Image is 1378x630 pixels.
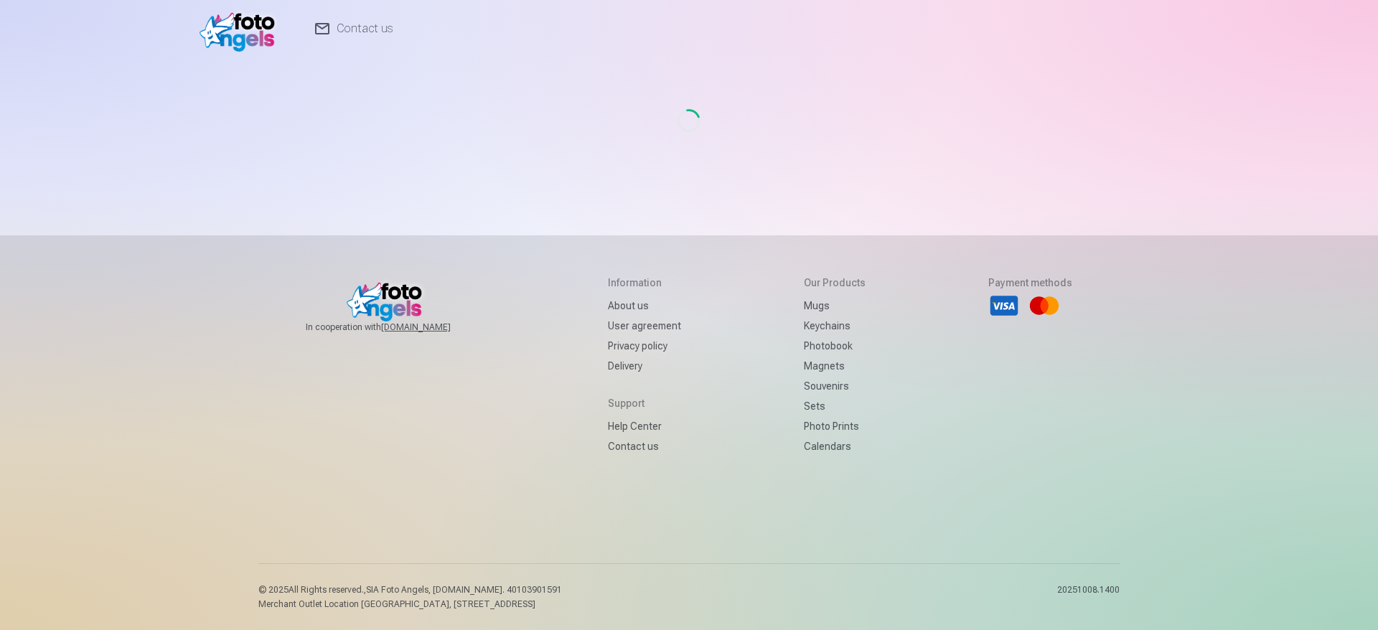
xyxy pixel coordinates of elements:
a: Photo prints [804,416,866,436]
a: [DOMAIN_NAME] [381,321,485,333]
li: Mastercard [1028,290,1060,321]
img: /v1 [200,6,282,52]
span: In cooperation with [306,321,485,333]
a: About us [608,296,681,316]
h5: Information [608,276,681,290]
p: Merchant Outlet Location [GEOGRAPHIC_DATA], [STREET_ADDRESS] [258,598,562,610]
span: SIA Foto Angels, [DOMAIN_NAME]. 40103901591 [366,585,562,595]
a: Souvenirs [804,376,866,396]
a: Mugs [804,296,866,316]
p: 20251008.1400 [1057,584,1120,610]
a: Keychains [804,316,866,336]
h5: Payment methods [988,276,1072,290]
h5: Our products [804,276,866,290]
li: Visa [988,290,1020,321]
a: Privacy policy [608,336,681,356]
a: Sets [804,396,866,416]
a: Help Center [608,416,681,436]
a: Contact us [608,436,681,456]
a: Delivery [608,356,681,376]
a: User agreement [608,316,681,336]
h5: Support [608,396,681,410]
a: Photobook [804,336,866,356]
a: Magnets [804,356,866,376]
p: © 2025 All Rights reserved. , [258,584,562,596]
a: Calendars [804,436,866,456]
